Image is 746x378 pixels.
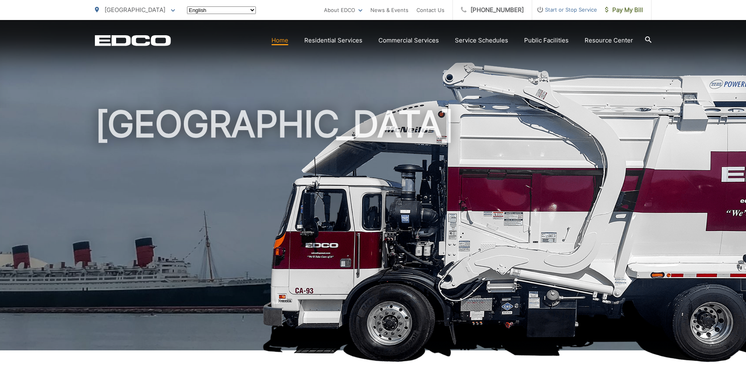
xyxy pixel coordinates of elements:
span: Pay My Bill [605,5,643,15]
a: Service Schedules [455,36,508,45]
select: Select a language [187,6,256,14]
a: Commercial Services [378,36,439,45]
a: Contact Us [416,5,444,15]
a: Resource Center [585,36,633,45]
h1: [GEOGRAPHIC_DATA] [95,104,651,358]
span: [GEOGRAPHIC_DATA] [105,6,165,14]
a: EDCD logo. Return to the homepage. [95,35,171,46]
a: Public Facilities [524,36,569,45]
a: News & Events [370,5,408,15]
a: About EDCO [324,5,362,15]
a: Residential Services [304,36,362,45]
a: Home [271,36,288,45]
